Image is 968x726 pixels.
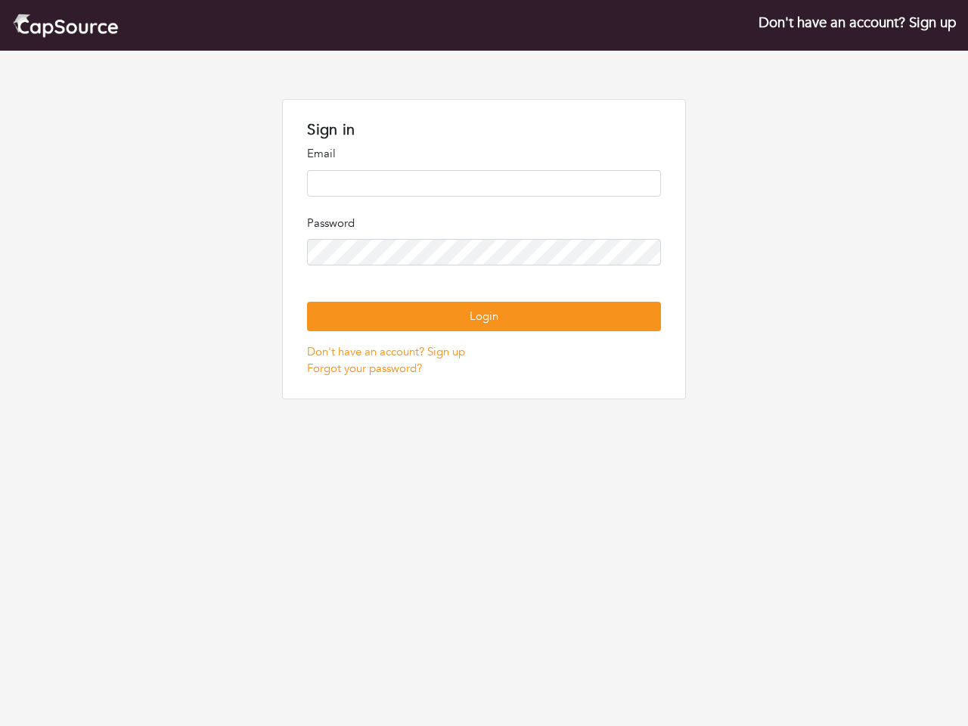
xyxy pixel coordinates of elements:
[12,12,119,39] img: cap_logo.png
[307,344,465,359] a: Don't have an account? Sign up
[307,302,660,331] button: Login
[759,13,956,33] a: Don't have an account? Sign up
[307,361,422,376] a: Forgot your password?
[307,145,660,163] p: Email
[307,121,660,139] h1: Sign in
[307,215,660,232] p: Password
